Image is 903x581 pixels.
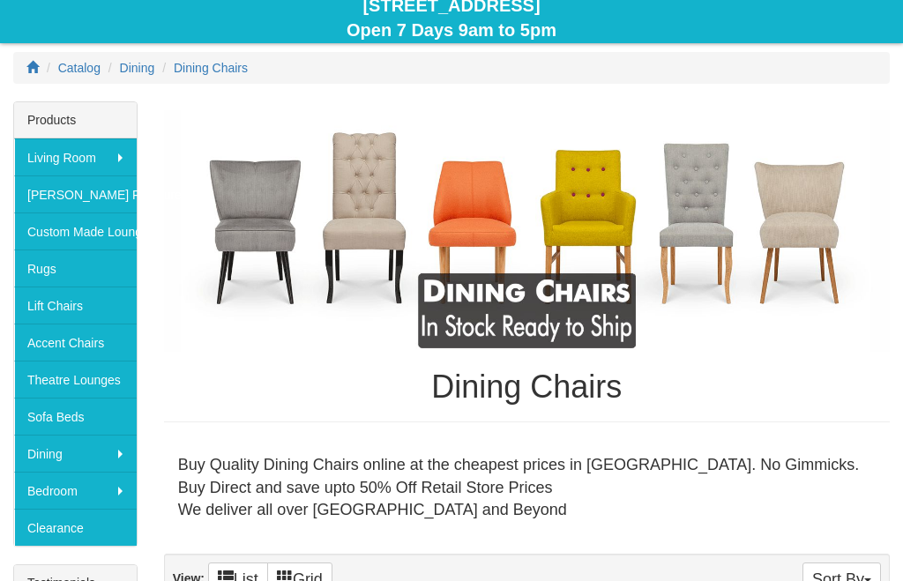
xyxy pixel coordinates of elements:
[14,250,137,287] a: Rugs
[14,324,137,361] a: Accent Chairs
[58,61,101,75] a: Catalog
[14,435,137,472] a: Dining
[120,61,155,75] a: Dining
[14,102,137,138] div: Products
[14,212,137,250] a: Custom Made Lounges
[164,440,890,536] div: Buy Quality Dining Chairs online at the cheapest prices in [GEOGRAPHIC_DATA]. No Gimmicks. Buy Di...
[14,175,137,212] a: [PERSON_NAME] Furniture
[14,361,137,398] a: Theatre Lounges
[14,472,137,509] a: Bedroom
[164,110,890,352] img: Dining Chairs
[14,287,137,324] a: Lift Chairs
[164,369,890,405] h1: Dining Chairs
[14,509,137,546] a: Clearance
[14,138,137,175] a: Living Room
[14,398,137,435] a: Sofa Beds
[174,61,248,75] a: Dining Chairs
